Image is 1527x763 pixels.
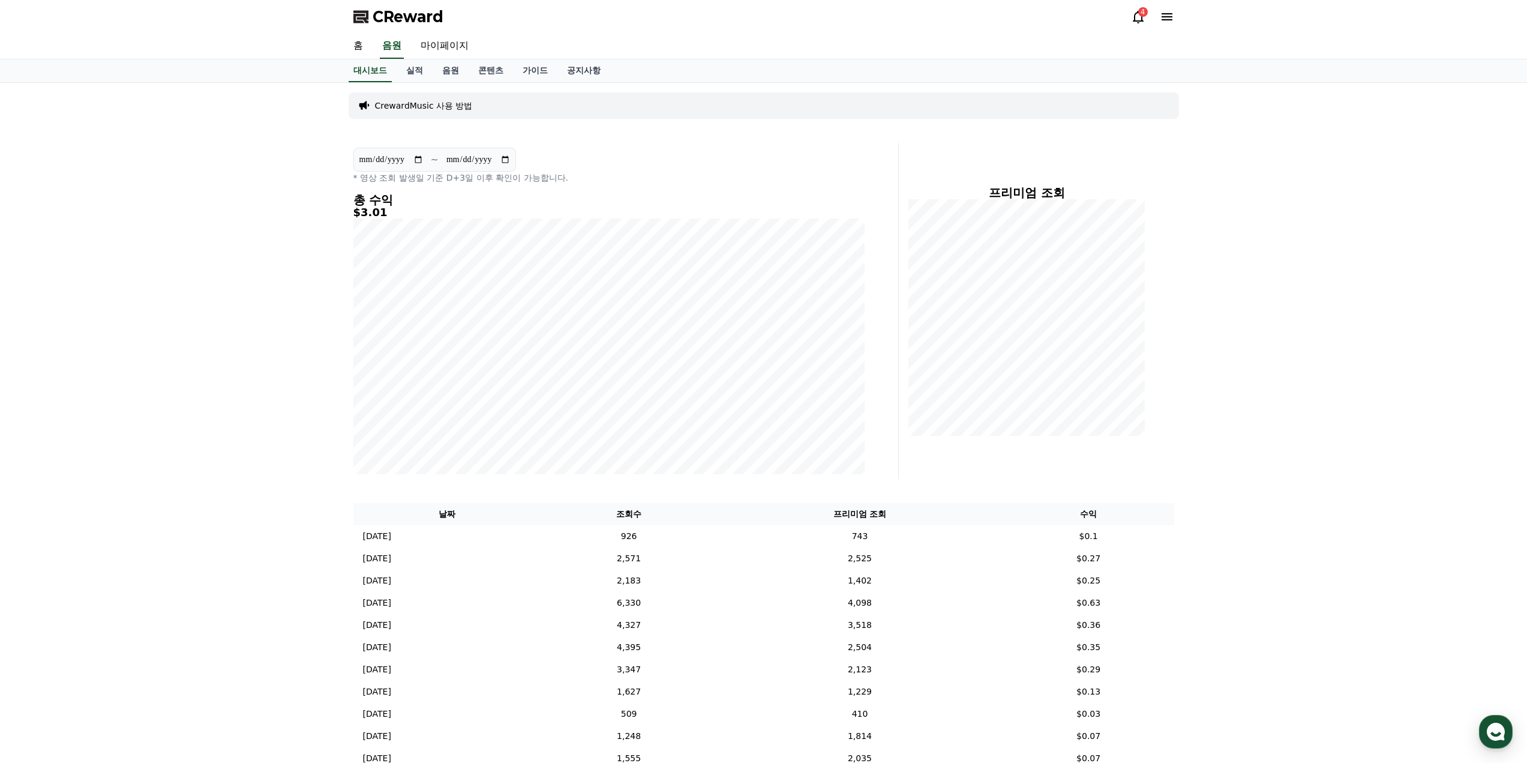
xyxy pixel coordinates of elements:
[363,686,391,698] p: [DATE]
[375,100,473,112] a: CrewardMusic 사용 방법
[557,59,610,82] a: 공지사항
[716,703,1003,725] td: 410
[716,547,1003,570] td: 2,525
[716,681,1003,703] td: 1,229
[433,59,469,82] a: 음원
[397,59,433,82] a: 실적
[363,619,391,632] p: [DATE]
[1003,659,1174,681] td: $0.29
[541,547,716,570] td: 2,571
[411,34,478,59] a: 마이페이지
[541,659,716,681] td: 3,347
[1003,547,1174,570] td: $0.27
[1003,681,1174,703] td: $0.13
[353,503,541,525] th: 날짜
[908,186,1145,199] h4: 프리미엄 조회
[541,503,716,525] th: 조회수
[1138,7,1148,17] div: 4
[541,703,716,725] td: 509
[716,636,1003,659] td: 2,504
[541,570,716,592] td: 2,183
[363,708,391,720] p: [DATE]
[1131,10,1145,24] a: 4
[1003,503,1174,525] th: 수익
[79,381,155,411] a: 대화
[353,193,865,207] h4: 총 수익
[716,525,1003,547] td: 743
[373,7,443,26] span: CReward
[716,659,1003,681] td: 2,123
[1003,636,1174,659] td: $0.35
[431,152,439,167] p: ~
[349,59,392,82] a: 대시보드
[469,59,513,82] a: 콘텐츠
[716,503,1003,525] th: 프리미엄 조회
[541,525,716,547] td: 926
[1003,525,1174,547] td: $0.1
[353,7,443,26] a: CReward
[363,575,391,587] p: [DATE]
[541,725,716,747] td: 1,248
[363,552,391,565] p: [DATE]
[541,592,716,614] td: 6,330
[1003,592,1174,614] td: $0.63
[363,530,391,543] p: [DATE]
[1003,703,1174,725] td: $0.03
[1003,570,1174,592] td: $0.25
[185,399,200,408] span: 설정
[380,34,404,59] a: 음원
[38,399,45,408] span: 홈
[363,730,391,743] p: [DATE]
[4,381,79,411] a: 홈
[541,636,716,659] td: 4,395
[155,381,230,411] a: 설정
[513,59,557,82] a: 가이드
[541,681,716,703] td: 1,627
[363,641,391,654] p: [DATE]
[353,172,865,184] p: * 영상 조회 발생일 기준 D+3일 이후 확인이 가능합니다.
[716,725,1003,747] td: 1,814
[344,34,373,59] a: 홈
[716,592,1003,614] td: 4,098
[363,597,391,609] p: [DATE]
[363,663,391,676] p: [DATE]
[110,399,124,409] span: 대화
[716,614,1003,636] td: 3,518
[541,614,716,636] td: 4,327
[1003,725,1174,747] td: $0.07
[716,570,1003,592] td: 1,402
[1003,614,1174,636] td: $0.36
[353,207,865,219] h5: $3.01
